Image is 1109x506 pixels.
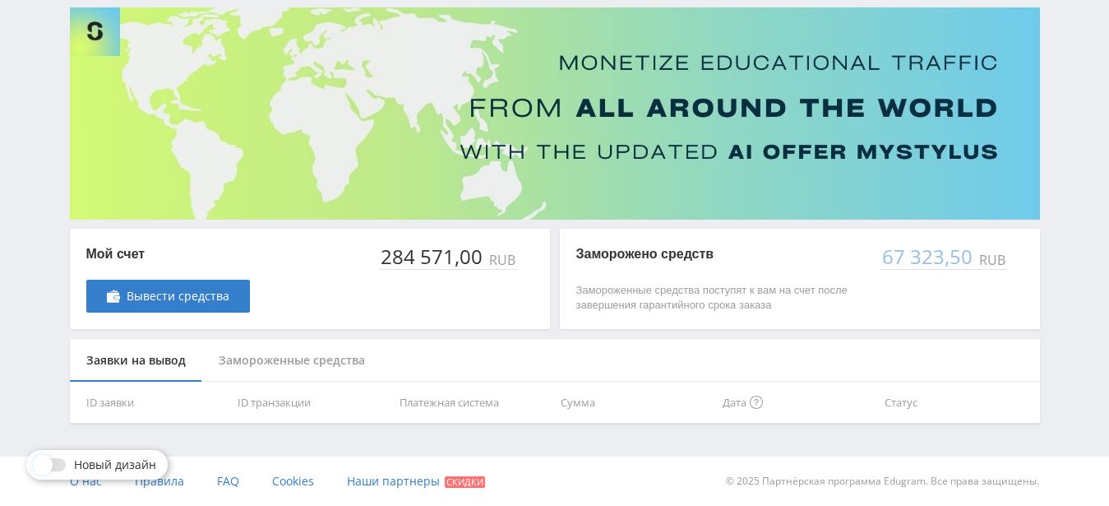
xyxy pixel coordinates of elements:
p: Замороженные средства поступят к вам на счет после завершения гарантийного срока заказа [576,283,864,313]
th: ID транзакции [231,382,393,424]
a: О нас [70,457,102,506]
span: Cookies [272,473,314,489]
p: Заморожено средств [576,245,864,263]
a: Наши партнеры Скидки [347,457,485,506]
th: Сумма [554,382,716,424]
div: RUB [486,253,517,267]
div: Заявки на вывод [70,339,202,383]
a: Правила [135,457,184,506]
div: RUB [976,253,1007,267]
span: Скидки [445,476,485,488]
span: О нас [70,473,102,489]
th: ID заявки [70,382,232,424]
th: Статус [878,382,1040,424]
div: © 2025 Партнёрская программа Edugram. Все права защищены. [562,457,1039,506]
a: Cookies [272,457,314,506]
span: Новый дизайн [74,458,156,471]
span: Наши партнеры [347,473,440,489]
span: FAQ [217,473,239,489]
th: Платежная система [393,382,555,424]
div: 67 323,50 [880,245,976,268]
span: Вывести средства [127,290,229,303]
div: Замороженные средства [202,339,381,383]
p: Мой счет [86,245,250,263]
th: Дата [716,382,878,424]
img: Banner [70,7,1040,220]
a: FAQ [217,457,239,506]
div: 284 571,00 [379,245,486,268]
span: Правила [135,473,184,489]
a: Вывести средства [86,280,250,313]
